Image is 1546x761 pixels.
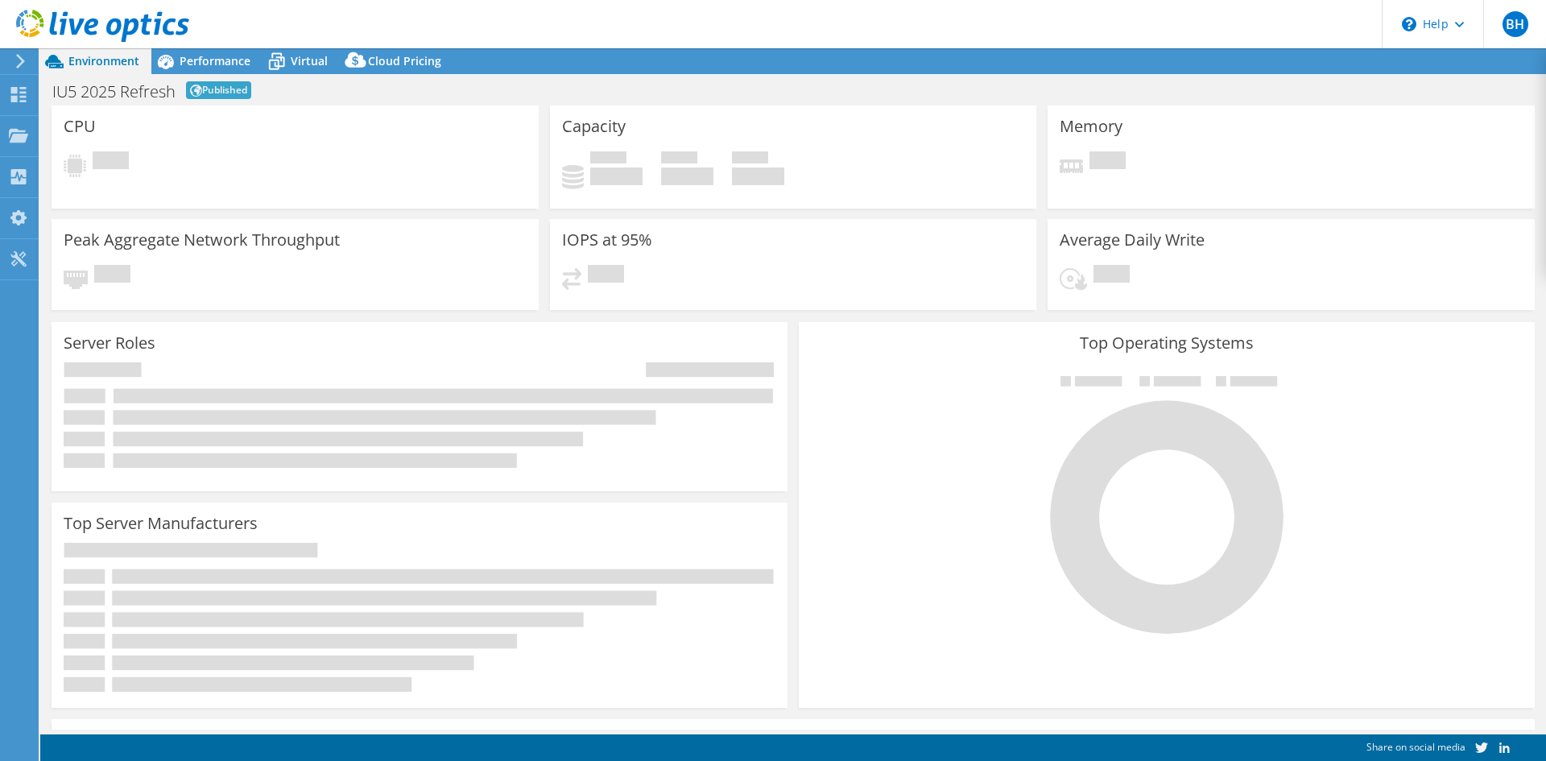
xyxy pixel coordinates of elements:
h3: Top Operating Systems [811,334,1523,352]
h3: Peak Aggregate Network Throughput [64,231,340,249]
h3: Top Server Manufacturers [64,515,258,532]
span: Pending [588,265,624,287]
span: Environment [68,53,139,68]
span: BH [1503,11,1528,37]
span: Free [661,151,697,168]
h4: 0 GiB [590,168,643,185]
span: Published [186,81,251,99]
svg: \n [1402,17,1416,31]
span: Used [590,151,626,168]
h4: 0 GiB [732,168,784,185]
h1: IU5 2025 Refresh [52,84,176,100]
span: Total [732,151,768,168]
h3: Capacity [562,118,626,135]
span: Pending [1089,151,1126,173]
span: Cloud Pricing [368,53,441,68]
span: Pending [94,265,130,287]
h3: Server Roles [64,334,155,352]
h3: CPU [64,118,96,135]
span: Performance [180,53,250,68]
h3: IOPS at 95% [562,231,652,249]
h3: Average Daily Write [1060,231,1205,249]
span: Share on social media [1366,740,1465,754]
span: Virtual [291,53,328,68]
span: Pending [93,151,129,173]
h3: Memory [1060,118,1122,135]
h4: 0 GiB [661,168,713,185]
span: Pending [1093,265,1130,287]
